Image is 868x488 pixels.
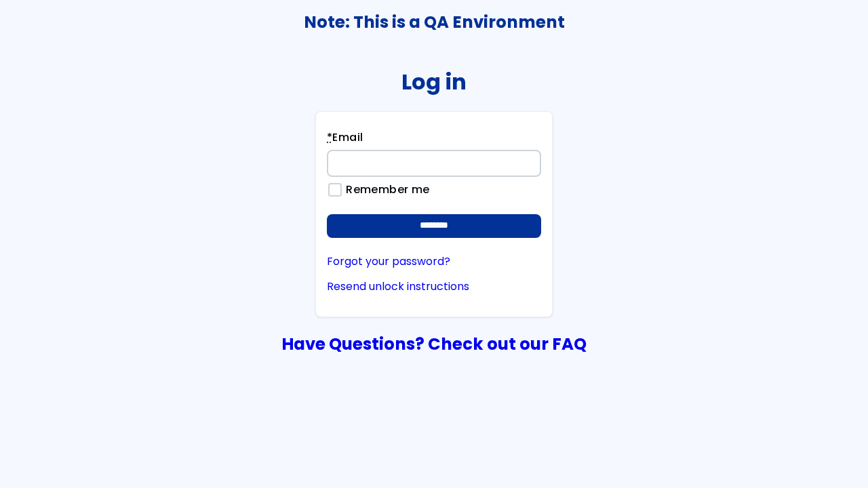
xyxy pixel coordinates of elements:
h2: Log in [401,69,467,94]
a: Resend unlock instructions [327,281,541,293]
abbr: required [327,129,332,145]
label: Remember me [339,184,429,196]
a: Forgot your password? [327,256,541,268]
a: Have Questions? Check out our FAQ [281,332,587,356]
label: Email [327,129,363,150]
h3: Note: This is a QA Environment [1,13,867,32]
